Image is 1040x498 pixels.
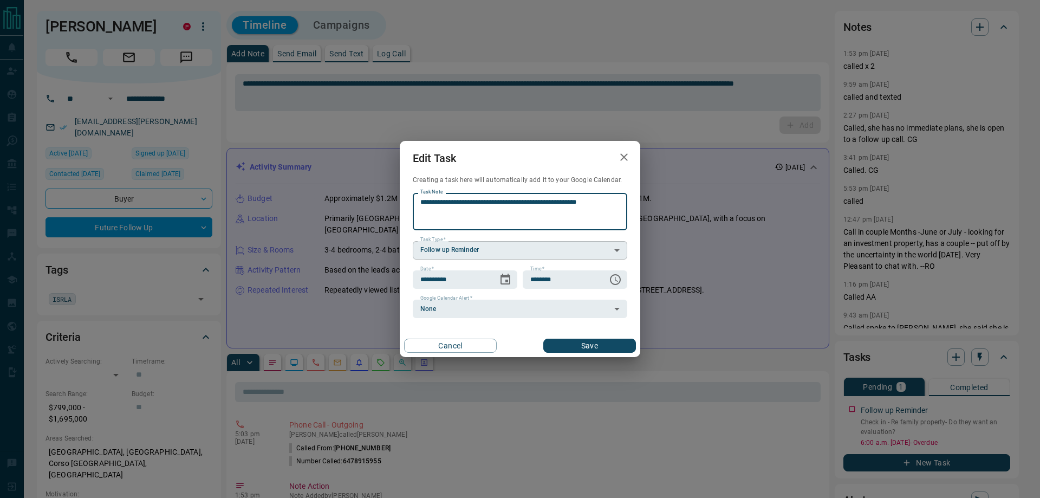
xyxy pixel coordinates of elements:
[420,295,472,302] label: Google Calendar Alert
[420,236,446,243] label: Task Type
[404,339,497,353] button: Cancel
[420,189,443,196] label: Task Note
[543,339,636,353] button: Save
[413,176,627,185] p: Creating a task here will automatically add it to your Google Calendar.
[400,141,469,176] h2: Edit Task
[413,241,627,260] div: Follow up Reminder
[420,266,434,273] label: Date
[604,269,626,290] button: Choose time, selected time is 6:00 AM
[495,269,516,290] button: Choose date, selected date is Oct 8, 2025
[413,300,627,318] div: None
[530,266,544,273] label: Time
